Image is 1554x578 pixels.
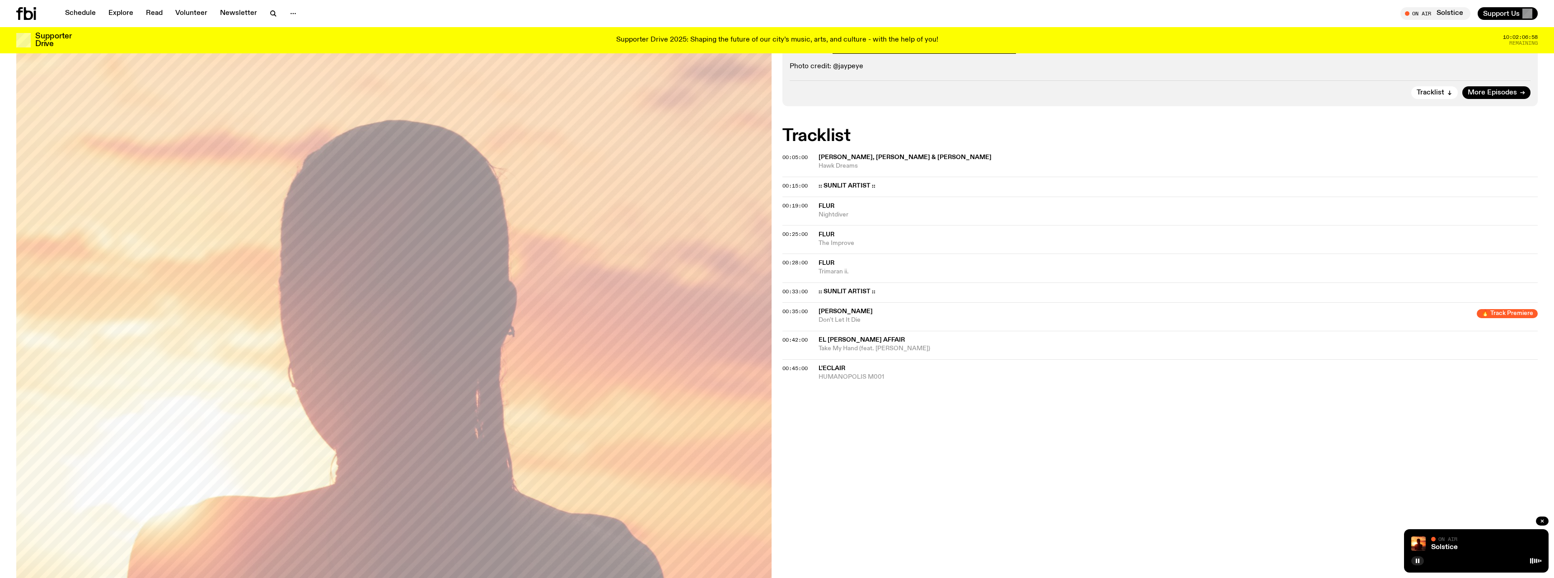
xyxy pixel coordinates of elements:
[170,7,213,20] a: Volunteer
[782,259,808,266] span: 00:28:00
[1411,86,1458,99] button: Tracklist
[819,211,1538,219] span: Nightdiver
[1411,536,1426,551] img: A girl standing in the ocean as waist level, staring into the rise of the sun.
[819,239,1538,248] span: The Improve
[1477,309,1538,318] span: 🔥 Track Premiere
[1509,41,1538,46] span: Remaining
[60,7,101,20] a: Schedule
[1483,9,1520,18] span: Support Us
[35,33,71,48] h3: Supporter Drive
[819,260,834,266] span: Flur
[819,316,1471,324] span: Don't Let It Die
[819,373,1538,381] span: HUMANOPOLIS M001
[819,308,873,315] span: [PERSON_NAME]
[1462,86,1531,99] a: More Episodes
[819,203,834,209] span: Flur
[782,365,808,372] span: 00:45:00
[782,230,808,238] span: 00:25:00
[1400,7,1470,20] button: On AirSolstice
[819,182,1532,190] span: :: SUNLIT ARTIST ::
[790,62,1531,71] p: Photo credit: @jaypeye
[782,202,808,209] span: 00:19:00
[782,128,1538,144] h2: Tracklist
[819,344,1538,353] span: Take My Hand (feat. [PERSON_NAME])
[819,268,1538,276] span: Trimaran ii.
[782,308,808,315] span: 00:35:00
[215,7,262,20] a: Newsletter
[782,154,808,161] span: 00:05:00
[819,231,834,238] span: Flur
[819,365,845,371] span: L'Eclair
[782,336,808,343] span: 00:42:00
[782,288,808,295] span: 00:33:00
[1503,35,1538,40] span: 10:02:06:58
[782,182,808,189] span: 00:15:00
[1478,7,1538,20] button: Support Us
[819,154,992,160] span: [PERSON_NAME], [PERSON_NAME] & [PERSON_NAME]
[140,7,168,20] a: Read
[819,287,1532,296] span: :: SUNLIT ARTIST ::
[1438,536,1457,542] span: On Air
[1468,89,1517,96] span: More Episodes
[819,162,1538,170] span: Hawk Dreams
[1417,89,1444,96] span: Tracklist
[103,7,139,20] a: Explore
[616,36,938,44] p: Supporter Drive 2025: Shaping the future of our city’s music, arts, and culture - with the help o...
[819,337,905,343] span: El [PERSON_NAME] Affair
[833,47,1016,54] a: [PERSON_NAME][EMAIL_ADDRESS][DOMAIN_NAME]
[1431,544,1458,551] a: Solstice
